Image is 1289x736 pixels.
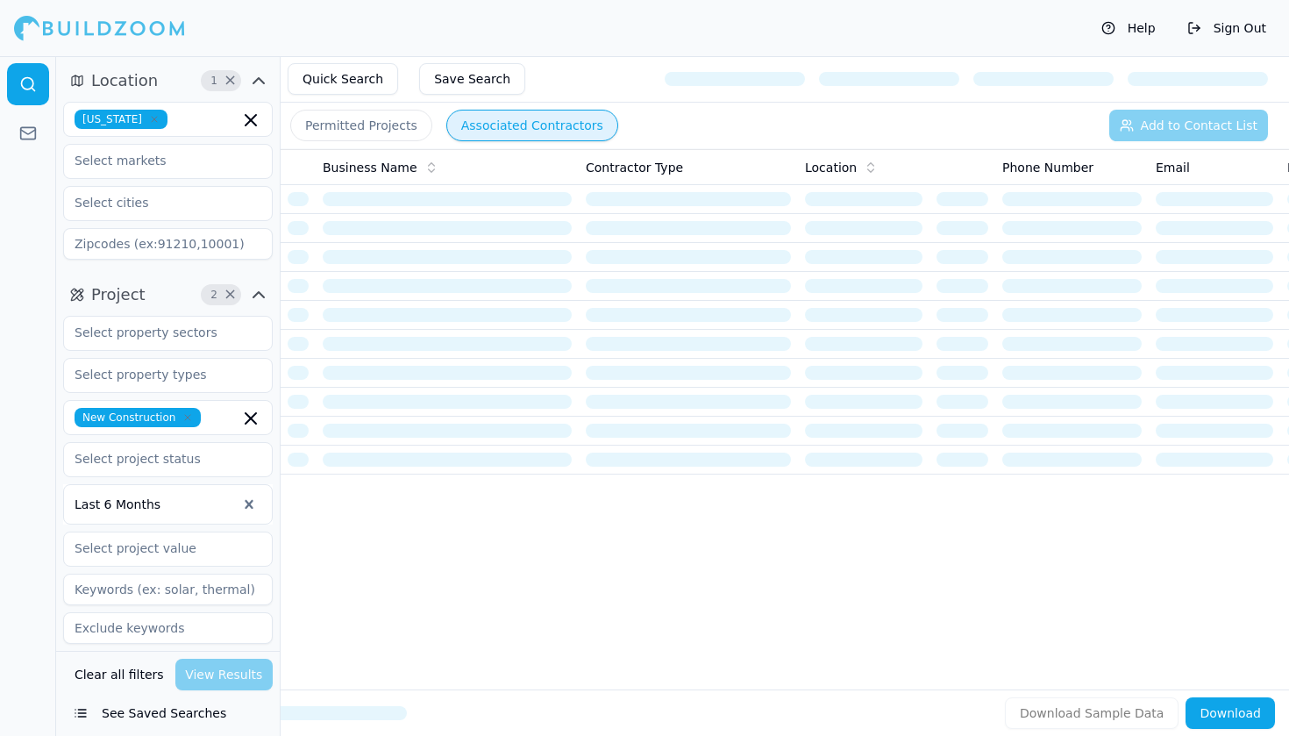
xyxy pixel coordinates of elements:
input: Exclude keywords [63,612,273,644]
span: Phone Number [1002,159,1093,176]
input: Select project status [64,443,250,475]
input: Keywords (ex: solar, thermal) [63,574,273,605]
button: Permitted Projects [290,110,432,141]
button: Save Search [419,63,525,95]
button: Quick Search [288,63,398,95]
button: Clear all filters [70,659,168,690]
input: Select project value [64,532,250,564]
span: 2 [205,286,223,304]
input: Select property sectors [64,317,250,348]
input: Select markets [64,145,250,176]
button: See Saved Searches [63,697,273,729]
span: Contractor Type [586,159,683,176]
span: Location [91,68,158,93]
button: Download [1186,697,1275,729]
span: Clear Project filters [224,290,237,299]
span: Clear Location filters [224,76,237,85]
span: Business Name [323,159,417,176]
button: Project2Clear Project filters [63,281,273,309]
button: Help [1093,14,1164,42]
button: Associated Contractors [446,110,618,141]
span: Project [91,282,146,307]
button: Sign Out [1179,14,1275,42]
span: Location [805,159,857,176]
span: Email [1156,159,1190,176]
button: Location1Clear Location filters [63,67,273,95]
input: Zipcodes (ex:91210,10001) [63,228,273,260]
input: Select property types [64,359,250,390]
span: [US_STATE] [75,110,167,129]
input: Select cities [64,187,250,218]
span: New Construction [75,408,201,427]
span: 1 [205,72,223,89]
